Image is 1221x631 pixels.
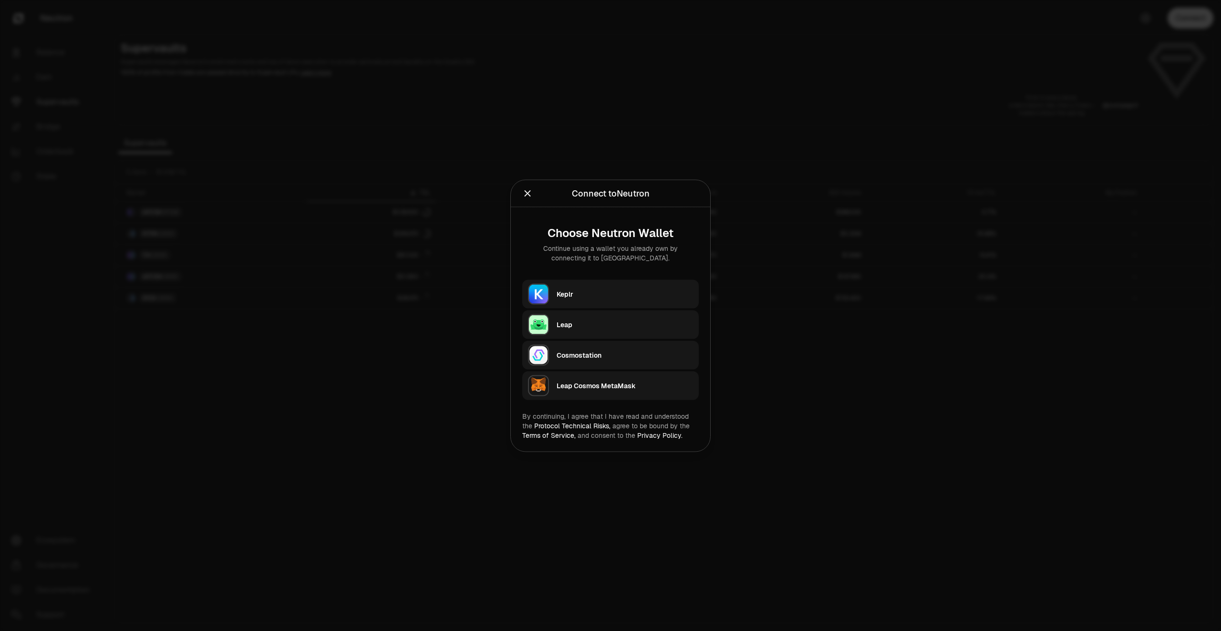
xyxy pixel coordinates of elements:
div: Connect to Neutron [572,186,650,200]
button: KeplrKeplr [522,279,699,308]
button: LeapLeap [522,310,699,339]
div: By continuing, I agree that I have read and understood the agree to be bound by the and consent t... [522,411,699,440]
a: Terms of Service, [522,431,576,439]
div: Leap Cosmos MetaMask [557,381,693,390]
button: Close [522,186,533,200]
button: CosmostationCosmostation [522,341,699,369]
img: Cosmostation [528,344,549,365]
img: Keplr [528,283,549,304]
div: Choose Neutron Wallet [530,226,691,239]
img: Leap [528,314,549,335]
button: Leap Cosmos MetaMaskLeap Cosmos MetaMask [522,371,699,400]
div: Continue using a wallet you already own by connecting it to [GEOGRAPHIC_DATA]. [530,243,691,262]
div: Cosmostation [557,350,693,360]
a: Protocol Technical Risks, [534,421,610,430]
div: Leap [557,320,693,329]
div: Keplr [557,289,693,299]
img: Leap Cosmos MetaMask [528,375,549,396]
a: Privacy Policy. [637,431,683,439]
